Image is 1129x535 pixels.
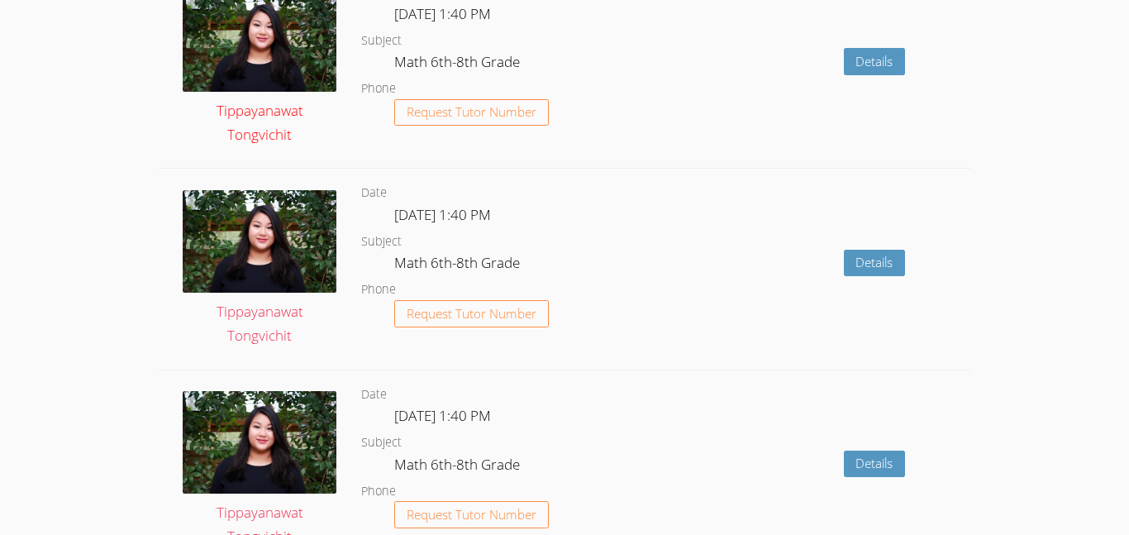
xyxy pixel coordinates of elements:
span: Request Tutor Number [407,509,536,521]
span: Request Tutor Number [407,106,536,118]
span: [DATE] 1:40 PM [394,205,491,224]
button: Request Tutor Number [394,501,549,528]
span: Request Tutor Number [407,308,536,320]
button: Request Tutor Number [394,99,549,127]
dd: Math 6th-8th Grade [394,50,523,79]
dt: Date [361,385,387,405]
dt: Date [361,183,387,203]
dt: Subject [361,232,402,252]
dt: Phone [361,79,396,99]
a: Details [844,250,906,277]
dt: Subject [361,31,402,51]
a: Details [844,451,906,478]
dd: Math 6th-8th Grade [394,251,523,279]
dd: Math 6th-8th Grade [394,453,523,481]
dt: Phone [361,481,396,502]
dt: Phone [361,279,396,300]
a: Details [844,48,906,75]
img: IMG_0561.jpeg [183,391,336,494]
button: Request Tutor Number [394,300,549,327]
a: Tippayanawat Tongvichit [183,190,336,348]
span: [DATE] 1:40 PM [394,406,491,425]
span: [DATE] 1:40 PM [394,4,491,23]
img: IMG_0561.jpeg [183,190,336,293]
dt: Subject [361,432,402,453]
